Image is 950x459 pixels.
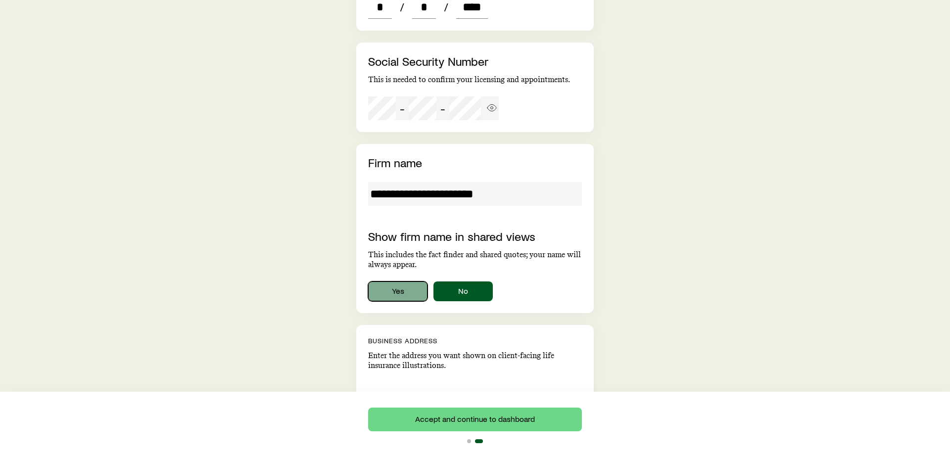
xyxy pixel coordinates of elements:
p: Business address [368,337,582,345]
p: This is needed to confirm your licensing and appointments. [368,75,582,85]
button: Accept and continue to dashboard [368,408,582,431]
div: showAgencyNameInSharedViews [368,281,582,301]
p: This includes the fact finder and shared quotes; your name will always appear. [368,250,582,270]
span: - [400,101,405,115]
button: No [433,281,493,301]
label: Show firm name in shared views [368,229,535,243]
label: Firm name [368,155,422,170]
span: - [440,101,445,115]
p: Enter the address you want shown on client-facing life insurance illustrations. [368,351,582,370]
button: Yes [368,281,427,301]
label: Social Security Number [368,54,488,68]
